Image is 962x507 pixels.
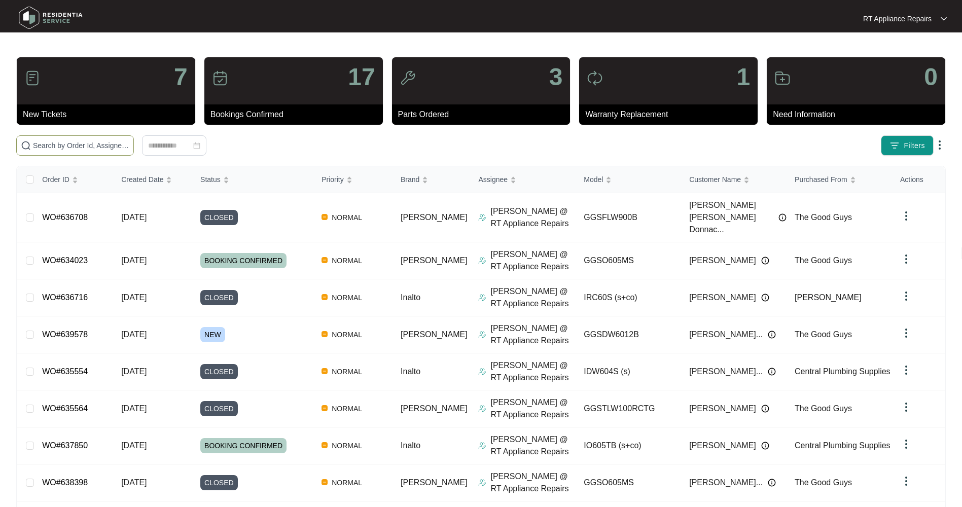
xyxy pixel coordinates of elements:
[42,174,69,185] span: Order ID
[21,140,31,151] img: search-icon
[576,242,681,279] td: GGSO605MS
[328,292,366,304] span: NORMAL
[900,364,912,376] img: dropdown arrow
[121,330,147,339] span: [DATE]
[900,438,912,450] img: dropdown arrow
[689,292,756,304] span: [PERSON_NAME]
[478,405,486,413] img: Assigner Icon
[892,166,945,193] th: Actions
[121,256,147,265] span: [DATE]
[904,140,925,151] span: Filters
[587,70,603,86] img: icon
[400,70,416,86] img: icon
[795,256,852,265] span: The Good Guys
[328,440,366,452] span: NORMAL
[576,193,681,242] td: GGSFLW900B
[795,213,852,222] span: The Good Guys
[478,442,486,450] img: Assigner Icon
[200,174,221,185] span: Status
[478,213,486,222] img: Assigner Icon
[478,174,508,185] span: Assignee
[900,253,912,265] img: dropdown arrow
[761,294,769,302] img: Info icon
[322,479,328,485] img: Vercel Logo
[900,210,912,222] img: dropdown arrow
[328,255,366,267] span: NORMAL
[549,65,563,89] p: 3
[478,368,486,376] img: Assigner Icon
[795,367,890,376] span: Central Plumbing Supplies
[889,140,900,151] img: filter icon
[768,479,776,487] img: Info icon
[121,174,163,185] span: Created Date
[795,174,847,185] span: Purchased From
[42,367,88,376] a: WO#635554
[34,166,113,193] th: Order ID
[490,322,576,347] p: [PERSON_NAME] @ RT Appliance Repairs
[490,285,576,310] p: [PERSON_NAME] @ RT Appliance Repairs
[576,279,681,316] td: IRC60S (s+co)
[401,293,420,302] span: Inalto
[200,253,287,268] span: BOOKING CONFIRMED
[736,65,750,89] p: 1
[42,478,88,487] a: WO#638398
[33,140,129,151] input: Search by Order Id, Assignee Name, Customer Name, Brand and Model
[576,464,681,501] td: GGSO605MS
[761,257,769,265] img: Info icon
[401,441,420,450] span: Inalto
[787,166,892,193] th: Purchased From
[200,290,238,305] span: CLOSED
[478,294,486,302] img: Assigner Icon
[795,478,852,487] span: The Good Guys
[490,248,576,273] p: [PERSON_NAME] @ RT Appliance Repairs
[900,401,912,413] img: dropdown arrow
[328,477,366,489] span: NORMAL
[322,331,328,337] img: Vercel Logo
[42,256,88,265] a: WO#634023
[401,367,420,376] span: Inalto
[121,293,147,302] span: [DATE]
[795,441,890,450] span: Central Plumbing Supplies
[42,293,88,302] a: WO#636716
[478,257,486,265] img: Assigner Icon
[689,403,756,415] span: [PERSON_NAME]
[23,108,195,121] p: New Tickets
[478,331,486,339] img: Assigner Icon
[200,364,238,379] span: CLOSED
[689,255,756,267] span: [PERSON_NAME]
[42,404,88,413] a: WO#635564
[322,405,328,411] img: Vercel Logo
[200,327,225,342] span: NEW
[795,404,852,413] span: The Good Guys
[401,478,468,487] span: [PERSON_NAME]
[121,441,147,450] span: [DATE]
[924,65,938,89] p: 0
[113,166,192,193] th: Created Date
[328,211,366,224] span: NORMAL
[401,404,468,413] span: [PERSON_NAME]
[795,330,852,339] span: The Good Guys
[322,257,328,263] img: Vercel Logo
[774,70,791,86] img: icon
[121,404,147,413] span: [DATE]
[398,108,571,121] p: Parts Ordered
[490,205,576,230] p: [PERSON_NAME] @ RT Appliance Repairs
[768,331,776,339] img: Info icon
[328,329,366,341] span: NORMAL
[761,442,769,450] img: Info icon
[322,294,328,300] img: Vercel Logo
[322,368,328,374] img: Vercel Logo
[795,293,862,302] span: [PERSON_NAME]
[401,174,419,185] span: Brand
[121,213,147,222] span: [DATE]
[490,470,576,495] p: [PERSON_NAME] @ RT Appliance Repairs
[585,108,758,121] p: Warranty Replacement
[941,16,947,21] img: dropdown arrow
[768,368,776,376] img: Info icon
[322,174,344,185] span: Priority
[328,403,366,415] span: NORMAL
[576,316,681,353] td: GGSDW6012B
[490,396,576,421] p: [PERSON_NAME] @ RT Appliance Repairs
[490,433,576,458] p: [PERSON_NAME] @ RT Appliance Repairs
[322,442,328,448] img: Vercel Logo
